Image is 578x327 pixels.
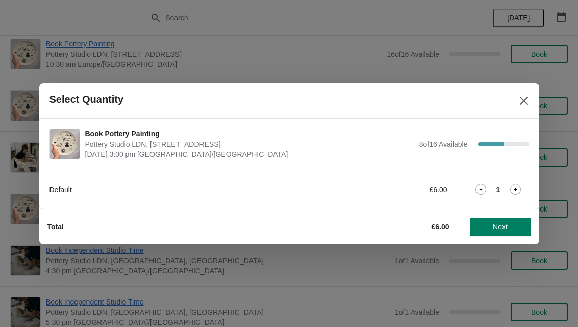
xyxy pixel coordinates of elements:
[419,140,468,148] span: 8 of 16 Available
[85,149,414,159] span: [DATE] 3:00 pm [GEOGRAPHIC_DATA]/[GEOGRAPHIC_DATA]
[85,129,414,139] span: Book Pottery Painting
[353,184,447,195] div: £6.00
[431,223,449,231] strong: £6.00
[515,91,533,110] button: Close
[470,218,531,236] button: Next
[496,184,500,195] strong: 1
[49,94,124,105] h2: Select Quantity
[50,129,80,159] img: Book Pottery Painting | Pottery Studio LDN, Unit 1.3, Building A4, 10 Monro Way, London, SE10 0EJ...
[493,223,508,231] span: Next
[47,223,64,231] strong: Total
[49,184,333,195] div: Default
[85,139,414,149] span: Pottery Studio LDN, [STREET_ADDRESS]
